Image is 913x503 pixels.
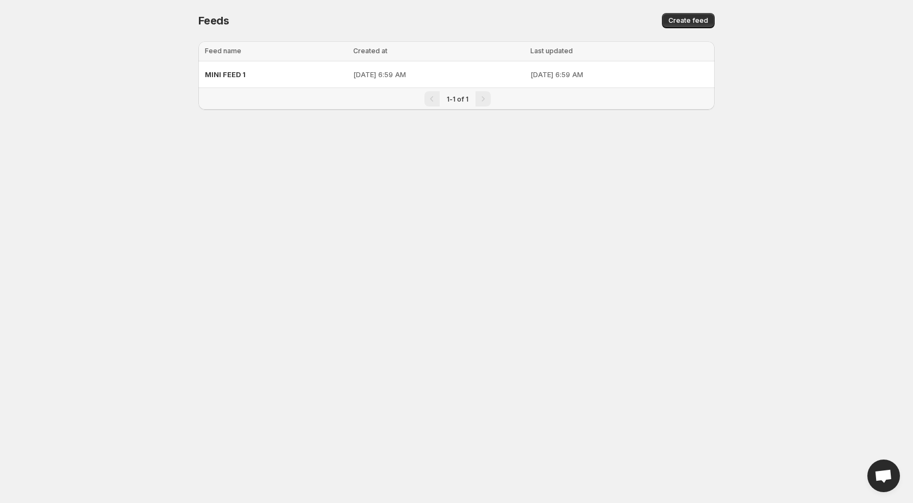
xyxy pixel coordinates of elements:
span: Created at [353,47,387,55]
span: 1-1 of 1 [447,95,468,103]
button: Create feed [662,13,715,28]
div: Open chat [867,460,900,492]
span: Feeds [198,14,229,27]
span: MINI FEED 1 [205,70,246,79]
span: Feed name [205,47,241,55]
p: [DATE] 6:59 AM [530,69,708,80]
span: Last updated [530,47,573,55]
p: [DATE] 6:59 AM [353,69,524,80]
nav: Pagination [198,87,715,110]
span: Create feed [668,16,708,25]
